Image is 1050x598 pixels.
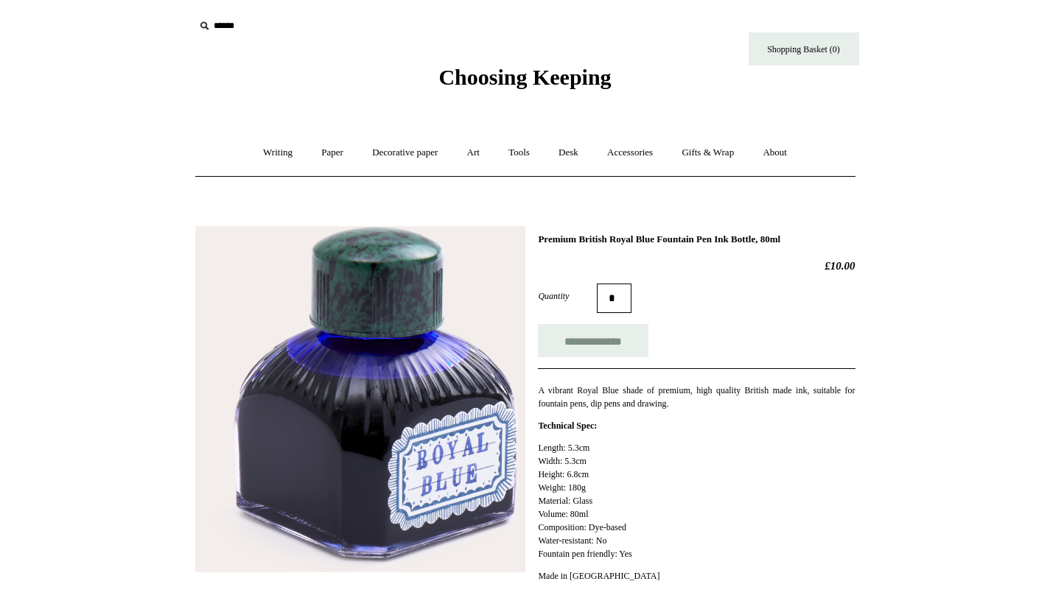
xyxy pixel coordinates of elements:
strong: Technical Spec: [538,421,597,431]
img: Premium British Royal Blue Fountain Pen Ink Bottle, 80ml [195,226,525,572]
a: Art [454,133,493,172]
h2: £10.00 [538,259,855,272]
a: Writing [250,133,306,172]
a: Accessories [594,133,666,172]
p: Made in [GEOGRAPHIC_DATA] [538,569,855,583]
a: Desk [545,133,592,172]
a: Gifts & Wrap [668,133,747,172]
span: Choosing Keeping [438,65,611,89]
a: Tools [495,133,543,172]
a: Choosing Keeping [438,77,611,87]
a: Decorative paper [359,133,451,172]
a: Shopping Basket (0) [749,32,859,66]
a: Paper [308,133,357,172]
h1: Premium British Royal Blue Fountain Pen Ink Bottle, 80ml [538,233,855,245]
p: Length: 5.3cm Width: 5.3cm Height: 6.8cm Weight: 180g Material: Glass Volume: 80ml Composition: D... [538,441,855,560]
label: Quantity [538,289,597,303]
p: A vibrant Royal Blue shade of premium, high quality British made ink, suitable for fountain pens,... [538,384,855,410]
a: About [749,133,800,172]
